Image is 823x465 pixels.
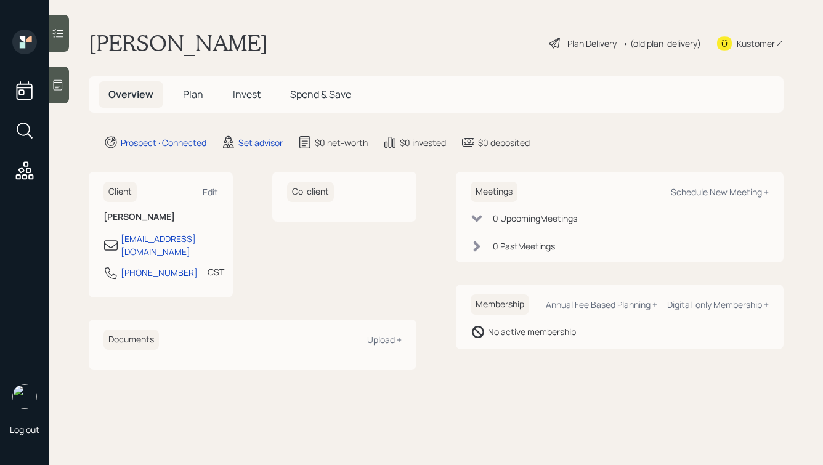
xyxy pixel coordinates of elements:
h6: Membership [471,294,529,315]
h1: [PERSON_NAME] [89,30,268,57]
span: Spend & Save [290,87,351,101]
span: Invest [233,87,261,101]
div: Plan Delivery [567,37,617,50]
span: Plan [183,87,203,101]
div: Kustomer [737,37,775,50]
div: CST [208,265,224,278]
div: Log out [10,424,39,435]
div: Digital-only Membership + [667,299,769,310]
div: Set advisor [238,136,283,149]
div: No active membership [488,325,576,338]
h6: Client [103,182,137,202]
div: [EMAIL_ADDRESS][DOMAIN_NAME] [121,232,218,258]
span: Overview [108,87,153,101]
div: Annual Fee Based Planning + [546,299,657,310]
h6: Co-client [287,182,334,202]
div: [PHONE_NUMBER] [121,266,198,279]
h6: Documents [103,330,159,350]
div: • (old plan-delivery) [623,37,701,50]
h6: [PERSON_NAME] [103,212,218,222]
div: Edit [203,186,218,198]
div: $0 deposited [478,136,530,149]
div: Upload + [367,334,402,346]
div: 0 Past Meeting s [493,240,555,253]
div: Schedule New Meeting + [671,186,769,198]
img: hunter_neumayer.jpg [12,384,37,409]
h6: Meetings [471,182,517,202]
div: Prospect · Connected [121,136,206,149]
div: $0 invested [400,136,446,149]
div: 0 Upcoming Meeting s [493,212,577,225]
div: $0 net-worth [315,136,368,149]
